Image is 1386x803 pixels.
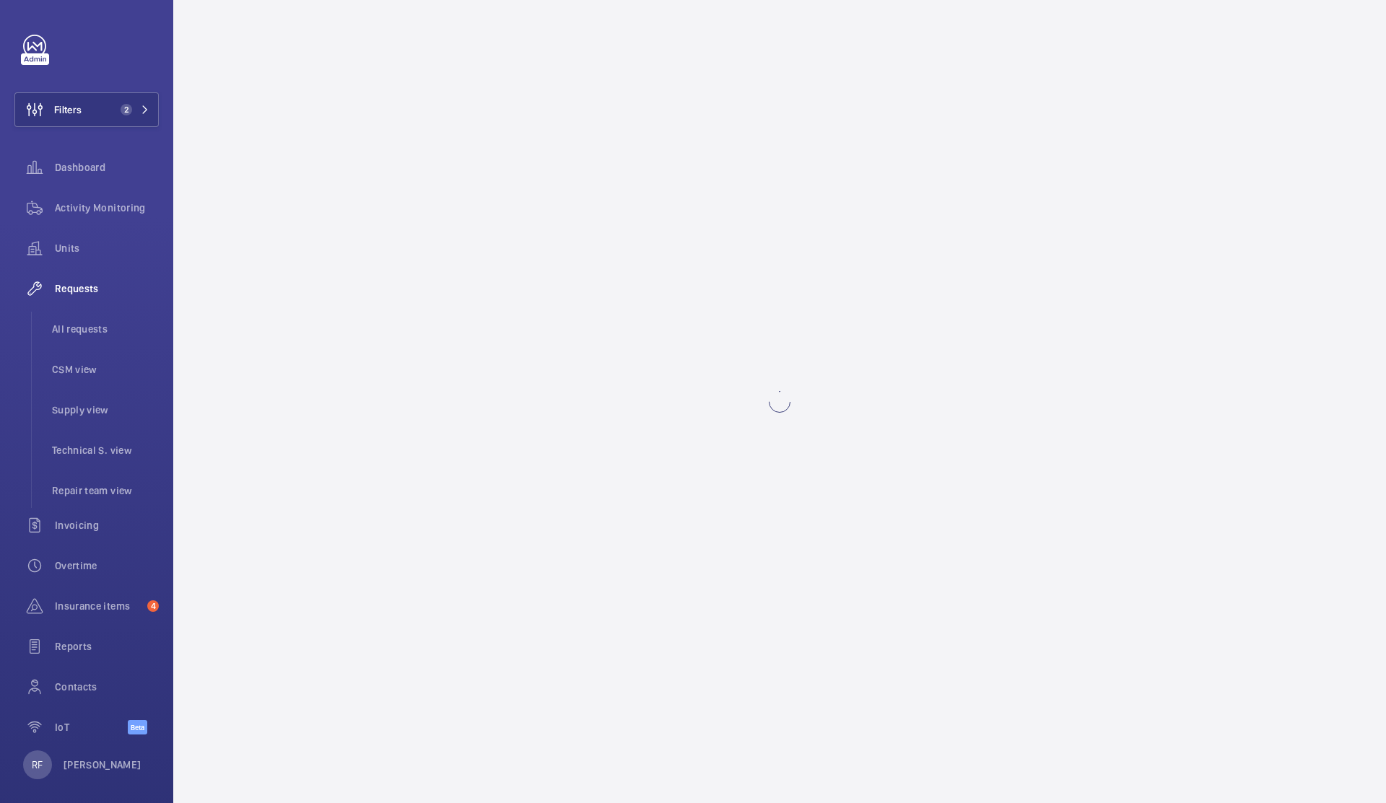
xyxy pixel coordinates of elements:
span: IoT [55,720,128,734]
span: Units [55,241,159,255]
span: Contacts [55,680,159,694]
span: Dashboard [55,160,159,175]
span: All requests [52,322,159,336]
span: Activity Monitoring [55,201,159,215]
p: [PERSON_NAME] [64,758,141,772]
button: Filters2 [14,92,159,127]
p: RF [32,758,43,772]
span: Beta [128,720,147,734]
span: CSM view [52,362,159,377]
span: 4 [147,600,159,612]
span: Filters [54,102,82,117]
span: 2 [121,104,132,115]
span: Reports [55,639,159,654]
span: Invoicing [55,518,159,532]
span: Overtime [55,558,159,573]
span: Repair team view [52,483,159,498]
span: Requests [55,281,159,296]
span: Supply view [52,403,159,417]
span: Technical S. view [52,443,159,457]
span: Insurance items [55,599,141,613]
